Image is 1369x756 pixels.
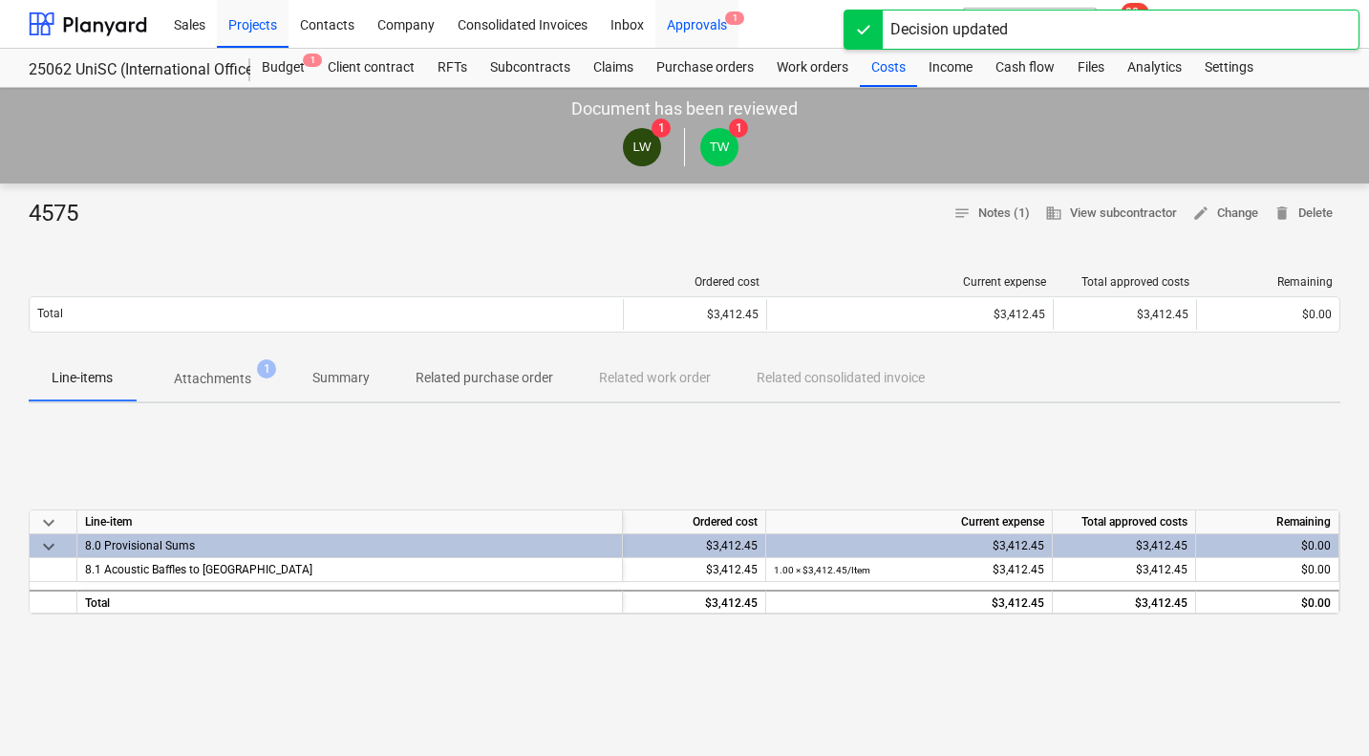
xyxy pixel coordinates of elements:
a: Purchase orders [645,49,765,87]
span: Change [1192,203,1258,225]
a: Income [917,49,984,87]
div: 4575 [29,199,94,229]
button: Change [1185,199,1266,228]
a: Client contract [316,49,426,87]
a: Analytics [1116,49,1193,87]
div: $3,412.45 [1061,308,1188,321]
p: Line-items [52,368,113,388]
p: Document has been reviewed [571,97,798,120]
a: Claims [582,49,645,87]
p: Summary [312,368,370,388]
span: View subcontractor [1045,203,1177,225]
p: Total [37,306,63,322]
button: View subcontractor [1037,199,1185,228]
a: Costs [860,49,917,87]
div: 25062 UniSC (International Office) [29,60,227,80]
div: $0.00 [1205,308,1332,321]
span: 1 [729,119,748,138]
div: Decision updated [890,18,1008,41]
div: Budget [250,49,316,87]
div: Ordered cost [623,510,766,534]
div: $3,412.45 [631,592,758,616]
div: $3,412.45 [631,308,759,321]
span: keyboard_arrow_down [37,511,60,534]
span: business [1045,205,1062,222]
a: Cash flow [984,49,1066,87]
div: Luaun Wust [623,128,661,166]
span: notes [953,205,971,222]
p: Related purchase order [416,368,553,388]
span: Notes (1) [953,203,1030,225]
div: $0.00 [1204,558,1331,582]
div: $3,412.45 [631,534,758,558]
div: Line-item [77,510,623,534]
div: Ordered cost [631,275,759,289]
div: $3,412.45 [1060,592,1187,616]
button: Notes (1) [946,199,1037,228]
div: Tim Wells [700,128,738,166]
a: Work orders [765,49,860,87]
div: $0.00 [1204,534,1331,558]
span: 1 [257,359,276,378]
a: Files [1066,49,1116,87]
p: Attachments [174,369,251,389]
a: Settings [1193,49,1265,87]
div: $3,412.45 [775,308,1045,321]
a: Budget1 [250,49,316,87]
span: TW [710,140,730,154]
span: 8.1 Acoustic Baffles to Meeting Room [85,563,312,576]
span: keyboard_arrow_down [37,535,60,558]
span: edit [1192,205,1209,222]
span: LW [632,140,651,154]
div: $3,412.45 [774,558,1044,582]
div: $3,412.45 [1060,534,1187,558]
div: Remaining [1196,510,1339,534]
span: Delete [1273,203,1333,225]
div: $3,412.45 [774,534,1044,558]
div: Total approved costs [1053,510,1196,534]
div: Remaining [1205,275,1333,289]
span: 1 [652,119,671,138]
a: RFTs [426,49,479,87]
div: Current expense [766,510,1053,534]
small: 1.00 × $3,412.45 / Item [774,565,870,575]
div: Total [77,590,623,614]
button: Delete [1266,199,1340,228]
iframe: Chat Widget [1273,664,1369,756]
div: Total approved costs [1061,275,1189,289]
a: Subcontracts [479,49,582,87]
div: $0.00 [1204,592,1331,616]
div: Current expense [775,275,1046,289]
span: 1 [303,54,322,67]
div: $3,412.45 [631,558,758,582]
div: $3,412.45 [1060,558,1187,582]
span: 1 [725,11,744,25]
div: $3,412.45 [774,592,1044,616]
span: delete [1273,205,1291,222]
div: 8.0 Provisional Sums [85,534,614,557]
